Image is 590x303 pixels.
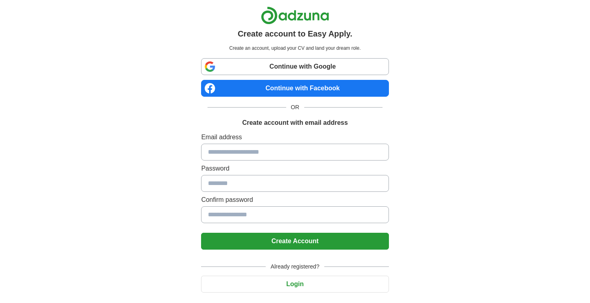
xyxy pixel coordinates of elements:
[286,103,304,112] span: OR
[201,281,389,287] a: Login
[242,118,348,128] h1: Create account with email address
[201,164,389,173] label: Password
[201,132,389,142] label: Email address
[203,45,387,52] p: Create an account, upload your CV and land your dream role.
[201,276,389,293] button: Login
[201,80,389,97] a: Continue with Facebook
[201,233,389,250] button: Create Account
[201,58,389,75] a: Continue with Google
[261,6,329,24] img: Adzuna logo
[201,195,389,205] label: Confirm password
[266,262,324,271] span: Already registered?
[238,28,352,40] h1: Create account to Easy Apply.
